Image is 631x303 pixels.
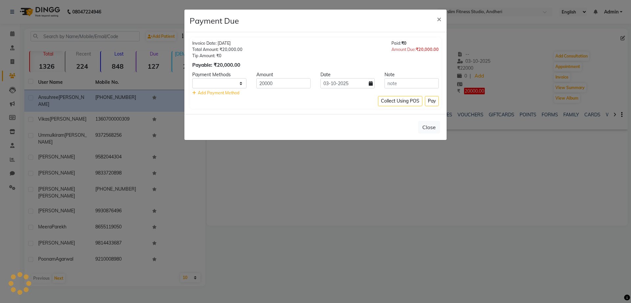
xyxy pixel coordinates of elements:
div: Paid: [391,40,439,46]
div: Amount [251,71,315,78]
span: ₹20,000.00 [416,47,439,52]
input: Amount [256,78,311,88]
button: Pay [425,96,439,106]
span: ₹0 [401,40,407,46]
span: Add Payment Method [198,90,240,95]
div: Payment Methods [187,71,251,78]
div: Amount Due: [391,46,439,53]
span: × [437,14,441,24]
div: Note [380,71,444,78]
div: Payable: ₹20,000.00 [192,61,243,69]
div: Invoice Date: [DATE] [192,40,243,46]
div: Total Amount: ₹20,000.00 [192,46,243,53]
button: Close [418,121,440,133]
div: Date [315,71,380,78]
button: Close [432,10,447,28]
button: Collect Using POS [378,96,422,106]
input: note [385,78,439,88]
h4: Payment Due [190,15,239,27]
div: Tip Amount: ₹0 [192,53,243,59]
input: yyyy-mm-dd [320,78,375,88]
